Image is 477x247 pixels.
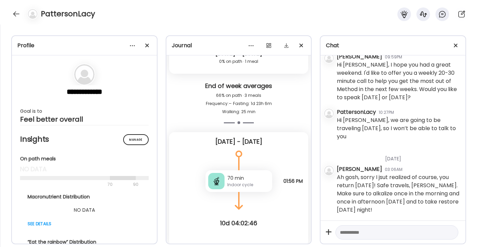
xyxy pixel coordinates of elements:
[337,116,460,141] div: Hi [PERSON_NAME], we are going to be traveling [DATE], so I won’t be able to talk to you
[324,166,334,175] img: bg-avatar-default.svg
[28,193,141,200] div: Macronutrient Distribution
[20,107,149,115] div: Goal is to
[227,182,269,188] div: Indoor cycle
[172,91,306,116] div: 66% on path · 3 meals Frequency: · Fasting: 1d 23h 6m Walking: 25 min
[175,57,303,66] div: 0% on path · 1 meal
[227,175,269,182] div: 70 min
[379,109,394,116] div: 10:27PM
[385,54,402,60] div: 09:59PM
[326,41,460,50] div: Chat
[283,178,303,184] span: 01:56 PM
[20,155,149,162] div: On path meals
[74,64,95,85] img: bg-avatar-default.svg
[17,41,151,50] div: Profile
[28,9,37,19] img: bg-avatar-default.svg
[337,173,460,214] div: Ah gosh, sorry I jsut realized of course, you return [DATE]! Safe travels, [PERSON_NAME]. Make su...
[324,109,334,118] img: bg-avatar-default.svg
[20,115,149,123] div: Feel better overall
[337,108,376,116] div: PattersonLacy
[41,8,95,19] h4: PattersonLacy
[337,61,460,102] div: Hi [PERSON_NAME], I hope you had a great weekend. I'd like to offer you a weekly 20-30 minute cal...
[385,166,402,173] div: 03:06AM
[172,82,306,91] div: End of week averages
[20,180,131,189] div: 70
[28,239,141,246] div: “Eat the rainbow” Distribution
[175,138,303,146] div: [DATE] - [DATE]
[28,206,141,214] div: NO DATA
[166,219,311,227] div: 10d 04:02:46
[132,180,139,189] div: 90
[172,41,306,50] div: Journal
[123,134,149,145] div: Manage
[229,101,231,106] span: –
[324,53,334,63] img: bg-avatar-default.svg
[20,165,149,173] div: no data
[337,165,382,173] div: [PERSON_NAME]
[20,134,149,144] h2: Insights
[337,147,460,165] div: [DATE]
[337,53,382,61] div: [PERSON_NAME]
